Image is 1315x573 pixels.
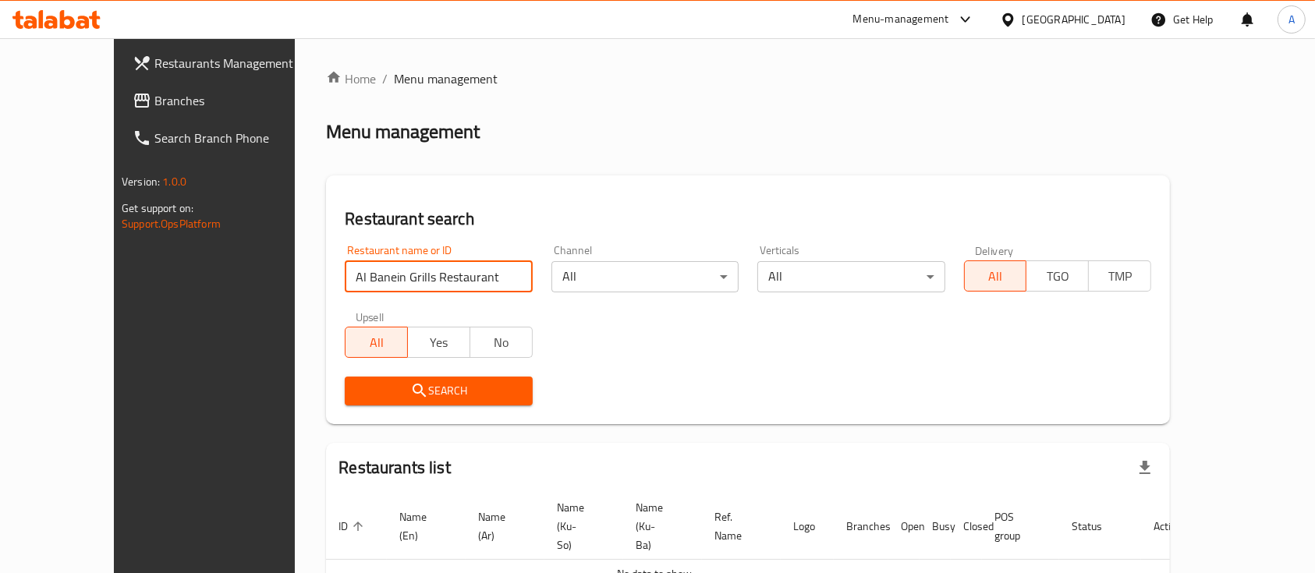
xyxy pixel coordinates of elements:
span: Name (Ku-Ba) [636,498,683,554]
a: Restaurants Management [120,44,334,82]
button: TMP [1088,260,1151,292]
button: All [345,327,408,358]
div: [GEOGRAPHIC_DATA] [1023,11,1125,28]
a: Branches [120,82,334,119]
span: ID [338,517,368,536]
a: Search Branch Phone [120,119,334,157]
span: Menu management [394,69,498,88]
h2: Menu management [326,119,480,144]
button: No [470,327,533,358]
span: All [971,265,1021,288]
div: Export file [1126,449,1164,486]
h2: Restaurants list [338,456,450,479]
div: All [551,261,739,292]
span: Name (En) [399,508,447,545]
span: 1.0.0 [162,172,186,192]
span: TMP [1095,265,1145,288]
th: Logo [781,493,834,560]
span: TGO [1033,265,1083,288]
a: Support.OpsPlatform [122,214,221,234]
div: Menu-management [853,10,949,29]
button: Yes [407,327,470,358]
span: Search [357,381,519,401]
span: Ref. Name [714,508,762,545]
li: / [382,69,388,88]
span: Name (Ku-So) [557,498,604,554]
span: Restaurants Management [154,54,321,73]
span: Search Branch Phone [154,129,321,147]
th: Action [1141,493,1195,560]
span: No [477,331,526,354]
span: All [352,331,402,354]
nav: breadcrumb [326,69,1170,88]
span: POS group [994,508,1040,545]
th: Busy [920,493,951,560]
label: Delivery [975,245,1014,256]
h2: Restaurant search [345,207,1151,231]
th: Open [888,493,920,560]
span: Status [1072,517,1122,536]
span: Version: [122,172,160,192]
a: Home [326,69,376,88]
label: Upsell [356,311,385,322]
div: All [757,261,945,292]
input: Search for restaurant name or ID.. [345,261,532,292]
span: Get support on: [122,198,193,218]
th: Closed [951,493,982,560]
span: A [1288,11,1295,28]
button: TGO [1026,260,1089,292]
button: Search [345,377,532,405]
th: Branches [834,493,888,560]
span: Yes [414,331,464,354]
span: Branches [154,91,321,110]
span: Name (Ar) [478,508,526,545]
button: All [964,260,1027,292]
